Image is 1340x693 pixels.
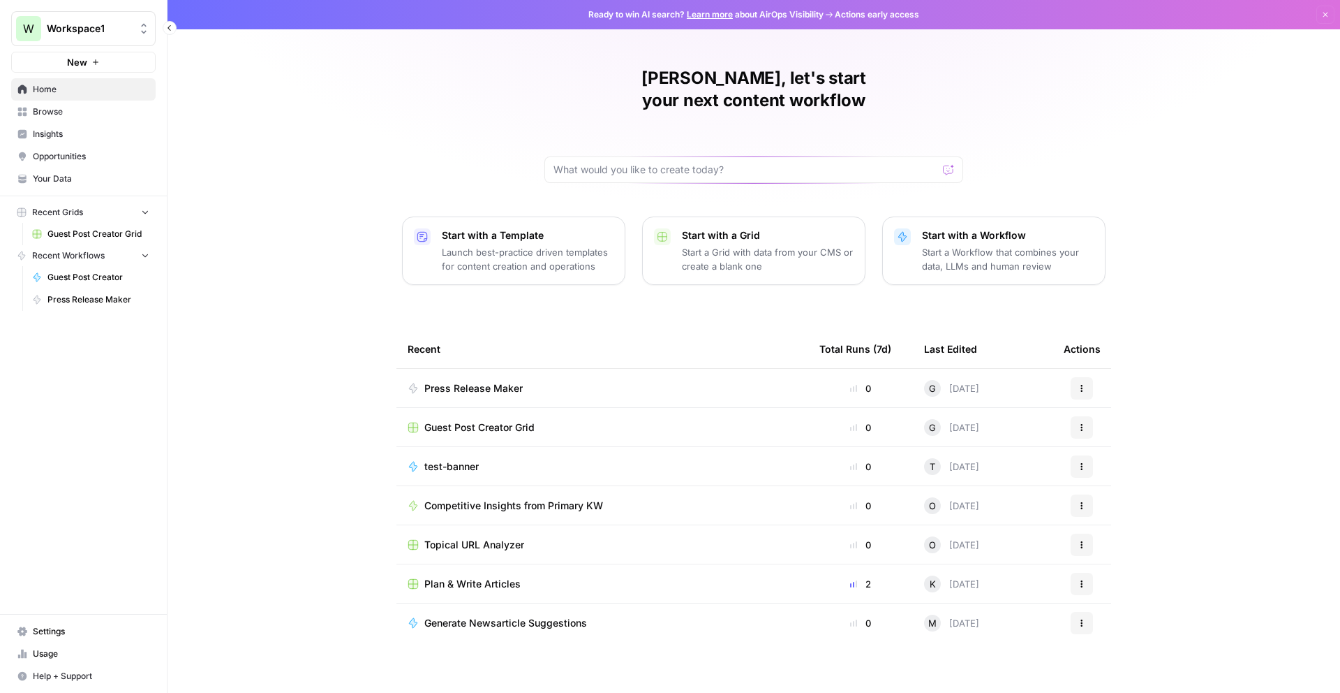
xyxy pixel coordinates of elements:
[11,202,156,223] button: Recent Grids
[424,421,535,435] span: Guest Post Creator Grid
[442,245,613,273] p: Launch best-practice driven templates for content creation and operations
[33,128,149,140] span: Insights
[924,458,979,475] div: [DATE]
[11,145,156,168] a: Opportunities
[11,101,156,123] a: Browse
[408,381,797,395] a: Press Release Maker
[26,223,156,245] a: Guest Post Creator Grid
[408,538,797,552] a: Topical URL Analyzer
[11,643,156,665] a: Usage
[33,150,149,163] span: Opportunities
[26,266,156,289] a: Guest Post Creator
[33,625,149,638] span: Settings
[929,499,936,513] span: O
[929,381,936,395] span: G
[33,173,149,185] span: Your Data
[424,577,521,591] span: Plan & Write Articles
[11,245,156,266] button: Recent Workflows
[1064,330,1101,368] div: Actions
[682,245,854,273] p: Start a Grid with data from your CMS or create a blank one
[553,163,937,177] input: What would you like to create today?
[424,538,524,552] span: Topical URL Analyzer
[11,11,156,46] button: Workspace: Workspace1
[408,577,797,591] a: Plan & Write Articles
[32,206,83,219] span: Recent Grids
[67,55,87,69] span: New
[11,52,156,73] button: New
[922,228,1094,242] p: Start with a Workflow
[33,648,149,660] span: Usage
[642,217,865,285] button: Start with a GridStart a Grid with data from your CMS or create a blank one
[23,20,34,37] span: W
[33,670,149,683] span: Help + Support
[11,168,156,190] a: Your Data
[682,228,854,242] p: Start with a Grid
[33,83,149,96] span: Home
[687,9,733,20] a: Learn more
[929,538,936,552] span: O
[408,616,797,630] a: Generate Newsarticle Suggestions
[424,460,479,474] span: test-banner
[924,419,979,436] div: [DATE]
[819,421,902,435] div: 0
[835,8,919,21] span: Actions early access
[588,8,824,21] span: Ready to win AI search? about AirOps Visibility
[424,499,603,513] span: Competitive Insights from Primary KW
[924,497,979,514] div: [DATE]
[819,460,902,474] div: 0
[47,271,149,284] span: Guest Post Creator
[929,421,936,435] span: G
[11,78,156,101] a: Home
[32,249,105,262] span: Recent Workflows
[928,616,937,630] span: M
[47,22,131,36] span: Workspace1
[924,576,979,592] div: [DATE]
[924,537,979,553] div: [DATE]
[11,620,156,643] a: Settings
[402,217,625,285] button: Start with a TemplateLaunch best-practice driven templates for content creation and operations
[930,460,935,474] span: T
[11,665,156,687] button: Help + Support
[11,123,156,145] a: Insights
[47,293,149,306] span: Press Release Maker
[924,330,977,368] div: Last Edited
[924,380,979,397] div: [DATE]
[819,577,902,591] div: 2
[408,460,797,474] a: test-banner
[424,381,523,395] span: Press Release Maker
[819,381,902,395] div: 0
[408,421,797,435] a: Guest Post Creator Grid
[819,616,902,630] div: 0
[819,499,902,513] div: 0
[442,228,613,242] p: Start with a Template
[47,228,149,240] span: Guest Post Creator Grid
[819,330,891,368] div: Total Runs (7d)
[544,67,963,112] h1: [PERSON_NAME], let's start your next content workflow
[408,499,797,513] a: Competitive Insights from Primary KW
[930,577,936,591] span: K
[408,330,797,368] div: Recent
[922,245,1094,273] p: Start a Workflow that combines your data, LLMs and human review
[924,615,979,632] div: [DATE]
[424,616,587,630] span: Generate Newsarticle Suggestions
[26,289,156,311] a: Press Release Maker
[882,217,1105,285] button: Start with a WorkflowStart a Workflow that combines your data, LLMs and human review
[819,538,902,552] div: 0
[33,105,149,118] span: Browse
